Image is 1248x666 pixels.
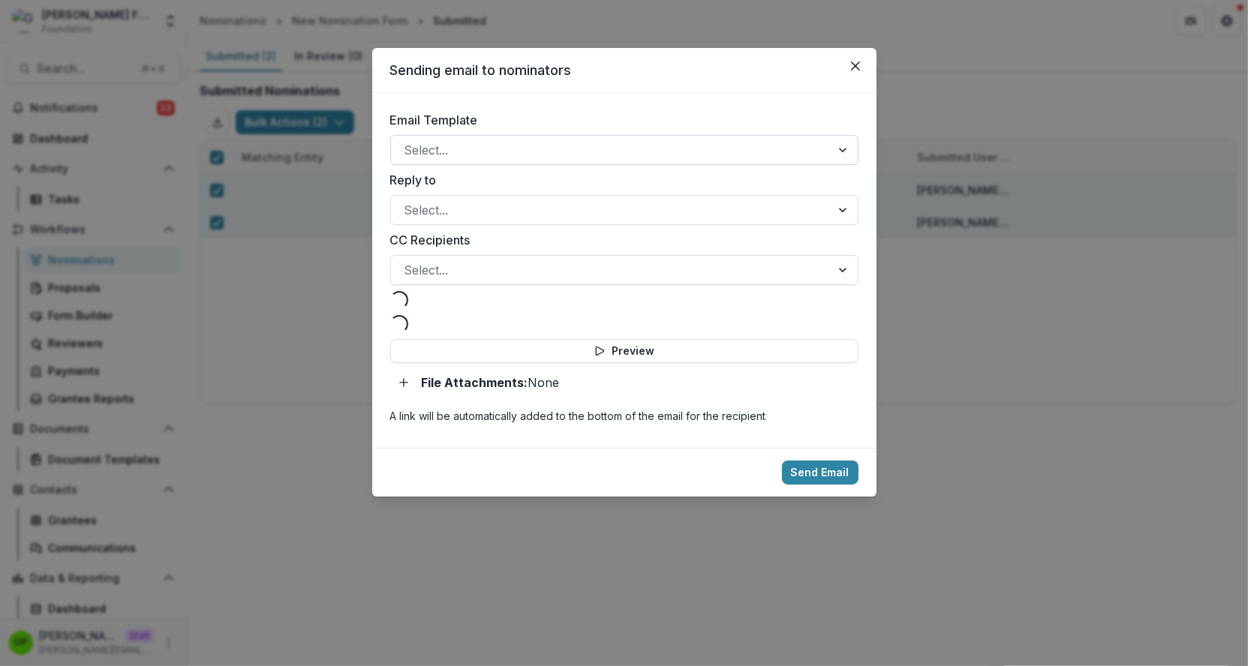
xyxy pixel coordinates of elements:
label: CC Recipients [390,231,850,249]
p: None [422,373,560,391]
header: Sending email to nominators [372,48,877,93]
button: Send Email [782,460,859,484]
label: Reply to [390,171,850,189]
label: Email Template [390,111,850,129]
button: Preview [390,339,859,363]
button: Add attachment [392,370,416,394]
button: Close [844,54,868,78]
strong: File Attachments: [422,375,528,390]
p: A link will be automatically added to the bottom of the email for the recipient [390,408,859,424]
